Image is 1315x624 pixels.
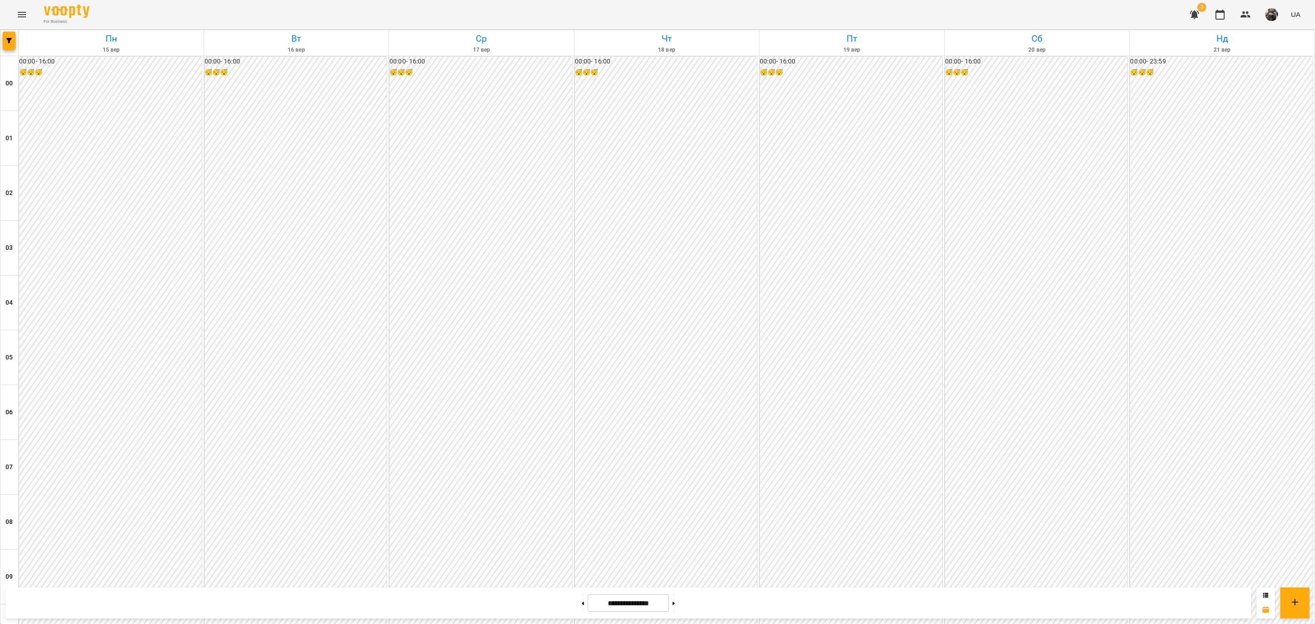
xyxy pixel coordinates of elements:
h6: 😴😴😴 [389,68,572,78]
span: UA [1291,10,1300,19]
h6: 00:00 - 16:00 [389,57,572,67]
h6: Ср [390,32,573,46]
h6: 00:00 - 16:00 [19,57,202,67]
span: 3 [1197,3,1206,12]
h6: 00:00 - 16:00 [945,57,1128,67]
h6: 00:00 - 16:00 [760,57,942,67]
h6: 😴😴😴 [945,68,1128,78]
img: Voopty Logo [44,5,89,18]
h6: 00:00 - 23:59 [1130,57,1313,67]
h6: Пн [20,32,202,46]
h6: Пт [761,32,943,46]
h6: 15 вер [20,46,202,54]
h6: Сб [946,32,1128,46]
h6: 17 вер [390,46,573,54]
h6: 21 вер [1131,46,1313,54]
h6: 😴😴😴 [760,68,942,78]
img: 8337ee6688162bb2290644e8745a615f.jpg [1265,8,1278,21]
h6: Чт [576,32,758,46]
h6: 02 [5,188,13,198]
h6: 01 [5,133,13,143]
h6: Нд [1131,32,1313,46]
h6: Вт [205,32,388,46]
h6: 19 вер [761,46,943,54]
h6: 😴😴😴 [205,68,387,78]
h6: 03 [5,243,13,253]
h6: 18 вер [576,46,758,54]
h6: 05 [5,353,13,363]
h6: 09 [5,572,13,582]
h6: 😴😴😴 [19,68,202,78]
h6: 06 [5,407,13,418]
h6: 😴😴😴 [575,68,757,78]
h6: 00:00 - 16:00 [575,57,757,67]
h6: 20 вер [946,46,1128,54]
h6: 04 [5,298,13,308]
h6: 16 вер [205,46,388,54]
button: Menu [11,4,33,26]
h6: 07 [5,462,13,472]
h6: 00 [5,79,13,89]
h6: 😴😴😴 [1130,68,1313,78]
h6: 00:00 - 16:00 [205,57,387,67]
button: UA [1287,6,1304,23]
h6: 08 [5,517,13,527]
span: For Business [44,19,89,25]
